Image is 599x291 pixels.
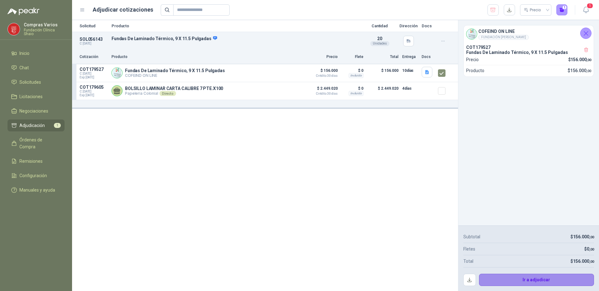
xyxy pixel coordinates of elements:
[159,91,176,96] div: Directo
[19,172,47,179] span: Configuración
[54,123,61,128] span: 1
[19,187,55,193] span: Manuales y ayuda
[112,36,360,41] p: Fundas De Laminado Térmico, 9 X 11.5 Pulgadas
[367,54,398,60] p: Total
[8,8,39,15] img: Logo peakr
[24,28,65,36] p: Fundación Clínica Shaio
[463,233,480,240] p: Subtotal
[93,5,153,14] h1: Adjudicar cotizaciones
[466,50,591,55] p: Fundas De Laminado Térmico, 9 X 11.5 Pulgadas
[125,73,225,78] p: COFEIND ON LINE
[8,91,65,103] a: Licitaciones
[8,76,65,88] a: Solicitudes
[568,67,591,74] p: $
[589,260,594,264] span: ,00
[341,67,363,74] p: $ 0
[580,28,591,39] button: Cerrar
[125,91,223,96] p: Papeleria Colonial
[367,85,398,97] p: $ 2.449.020
[589,235,594,239] span: ,00
[8,23,20,35] img: Company Logo
[8,47,65,59] a: Inicio
[466,67,484,74] p: Producto
[80,90,108,93] span: C: [DATE]
[586,3,593,9] span: 1
[587,246,594,251] span: 0
[19,158,43,165] span: Remisiones
[568,56,591,63] p: $
[112,24,360,28] p: Producto
[402,67,418,74] p: 10 días
[19,108,48,114] span: Negociaciones
[80,54,108,60] p: Cotización
[370,41,389,46] div: Unidades
[80,67,108,72] p: COT179527
[80,93,108,97] span: Exp: [DATE]
[306,54,338,60] p: Precio
[306,74,338,77] span: Crédito 30 días
[584,246,594,252] p: $
[466,29,477,39] img: Company Logo
[80,76,108,79] span: Exp: [DATE]
[570,233,594,240] p: $
[377,36,382,41] span: 20
[570,258,594,265] p: $
[463,246,475,252] p: Fletes
[586,69,591,73] span: ,00
[125,86,223,91] p: BOLSILLO LAMINAR CARTA CALIBRE 7 PTE.X100
[464,25,594,42] div: Company LogoCOFEIND ON LINEFUNDACIÓN [PERSON_NAME]
[8,134,65,153] a: Órdenes de Compra
[80,85,108,90] p: COT179605
[19,93,43,100] span: Licitaciones
[80,24,108,28] p: Solicitud
[125,68,225,73] p: Fundas De Laminado Térmico, 9 X 11.5 Pulgadas
[573,234,594,239] span: 156.000
[580,4,591,16] button: 1
[341,85,363,92] p: $ 0
[80,37,108,42] p: SOL056143
[306,85,338,95] p: $ 2.449.020
[402,54,418,60] p: Entrega
[8,155,65,167] a: Remisiones
[466,56,479,63] p: Precio
[8,105,65,117] a: Negociaciones
[80,42,108,45] p: C: [DATE]
[112,54,303,60] p: Producto
[589,247,594,251] span: ,00
[349,91,363,96] div: Incluido
[478,28,529,35] h4: COFEIND ON LINE
[556,4,568,16] button: 1
[19,64,29,71] span: Chat
[8,62,65,74] a: Chat
[8,170,65,182] a: Configuración
[367,67,398,79] p: $ 156.000
[524,5,542,15] div: Precio
[349,73,363,78] div: Incluido
[478,35,529,40] div: FUNDACIÓN [PERSON_NAME]
[80,72,108,76] span: C: [DATE]
[19,50,29,57] span: Inicio
[112,68,122,78] img: Company Logo
[306,67,338,77] p: $ 156.000
[422,54,434,60] p: Docs
[364,24,395,28] p: Cantidad
[463,258,473,265] p: Total
[19,136,59,150] span: Órdenes de Compra
[586,58,591,62] span: ,00
[19,122,45,129] span: Adjudicación
[306,92,338,95] span: Crédito 30 días
[24,23,65,27] p: Compras Varios
[570,57,591,62] span: 156.000
[341,54,363,60] p: Flete
[8,184,65,196] a: Manuales y ayuda
[402,85,418,92] p: 4 días
[8,119,65,131] a: Adjudicación1
[479,274,594,286] button: Ir a adjudicar
[422,24,434,28] p: Docs
[466,45,591,50] p: COT179527
[573,259,594,264] span: 156.000
[570,68,591,73] span: 156.000
[19,79,41,86] span: Solicitudes
[399,24,418,28] p: Dirección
